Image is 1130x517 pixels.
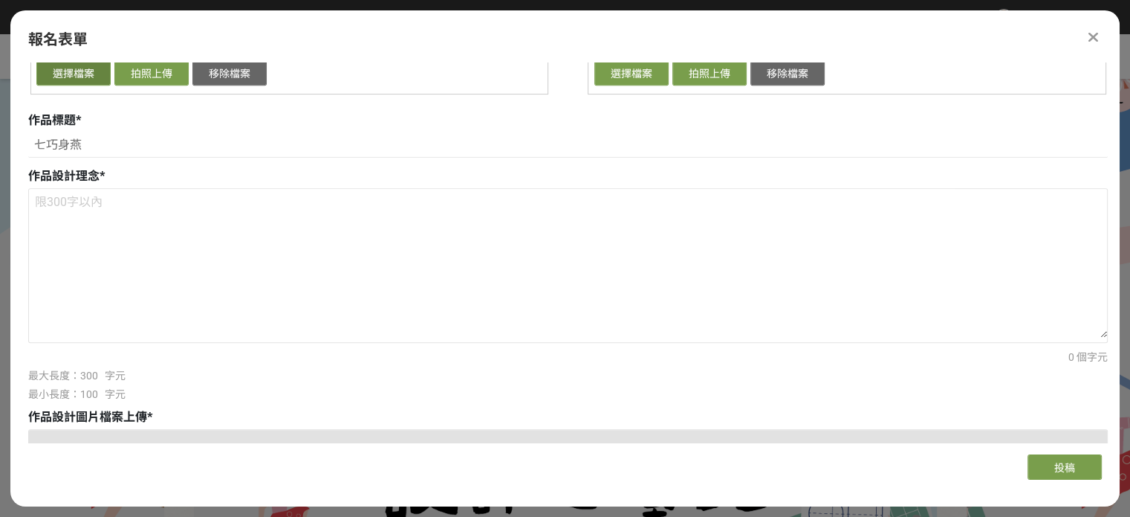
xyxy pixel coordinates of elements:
[28,388,126,400] span: 最小長度：100 字元
[1054,462,1075,474] span: 投稿
[1068,351,1108,363] span: 0 個字元
[28,169,100,183] span: 作品設計理念
[594,60,669,86] button: 選擇檔案
[672,60,747,86] button: 拍照上傳
[28,30,88,48] span: 報名表單
[114,60,189,86] button: 拍照上傳
[28,370,126,382] span: 最大長度：300 字元
[192,60,267,86] button: 移除檔案
[28,410,147,424] span: 作品設計圖片檔案上傳
[1027,455,1102,480] button: 投稿
[750,60,825,86] button: 移除檔案
[36,60,111,86] button: 選擇檔案
[28,113,76,127] span: 作品標題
